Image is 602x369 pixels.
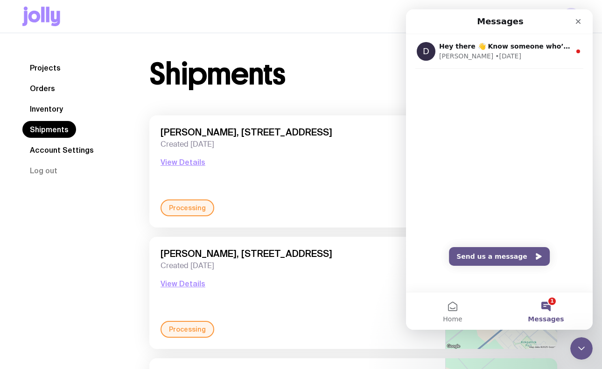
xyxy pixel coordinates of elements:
iframe: Intercom live chat [406,9,593,330]
a: Inventory [22,100,70,117]
iframe: Intercom live chat [570,337,593,360]
div: Processing [161,321,214,338]
a: MN [563,8,580,25]
span: Hey there 👋 Know someone who’d love [PERSON_NAME]? Refer a friend and go in the draw to win an iP... [33,33,510,41]
span: [PERSON_NAME], [STREET_ADDRESS] [161,127,434,138]
button: View Details [161,156,205,168]
button: Send us a message [43,238,144,256]
span: Created [DATE] [161,140,434,149]
button: Log out [22,162,65,179]
a: Shipments [22,121,76,138]
div: Processing [161,199,214,216]
button: View Details [161,278,205,289]
span: Messages [122,306,158,313]
a: Projects [22,59,68,76]
button: Messages [93,283,187,320]
div: • [DATE] [89,42,115,52]
a: Account Settings [22,142,101,158]
span: [PERSON_NAME], [STREET_ADDRESS] [161,248,434,259]
h1: Shipments [149,59,285,89]
div: [PERSON_NAME] [33,42,87,52]
span: Created [DATE] [161,261,434,270]
span: Home [37,306,56,313]
a: Orders [22,80,63,97]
